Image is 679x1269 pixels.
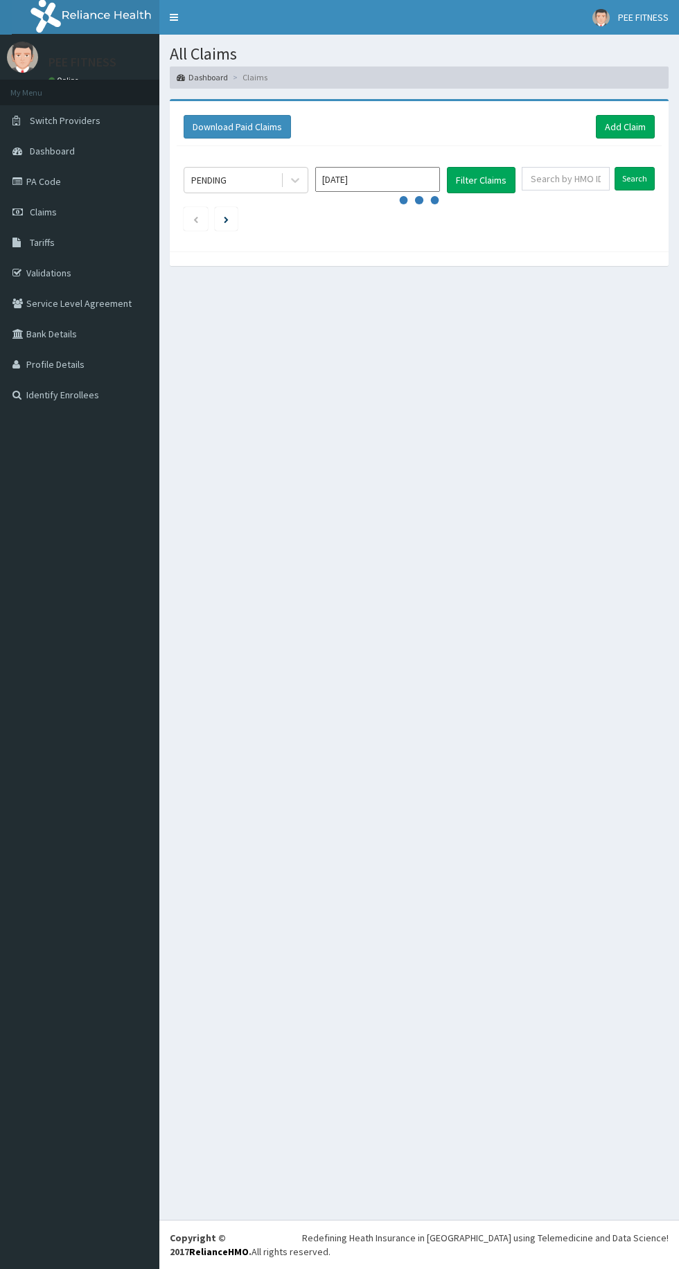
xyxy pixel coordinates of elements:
[30,236,55,249] span: Tariffs
[398,179,440,221] svg: audio-loading
[596,115,655,139] a: Add Claim
[30,114,100,127] span: Switch Providers
[170,45,669,63] h1: All Claims
[184,115,291,139] button: Download Paid Claims
[191,173,227,187] div: PENDING
[592,9,610,26] img: User Image
[618,11,669,24] span: PEE FITNESS
[177,71,228,83] a: Dashboard
[189,1245,249,1258] a: RelianceHMO
[315,167,440,192] input: Select Month and Year
[615,167,655,190] input: Search
[447,167,515,193] button: Filter Claims
[7,42,38,73] img: User Image
[48,76,82,85] a: Online
[159,1220,679,1269] footer: All rights reserved.
[170,1232,252,1258] strong: Copyright © 2017 .
[229,71,267,83] li: Claims
[224,213,229,225] a: Next page
[30,206,57,218] span: Claims
[30,145,75,157] span: Dashboard
[302,1231,669,1245] div: Redefining Heath Insurance in [GEOGRAPHIC_DATA] using Telemedicine and Data Science!
[48,56,116,69] p: PEE FITNESS
[522,167,610,190] input: Search by HMO ID
[193,213,199,225] a: Previous page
